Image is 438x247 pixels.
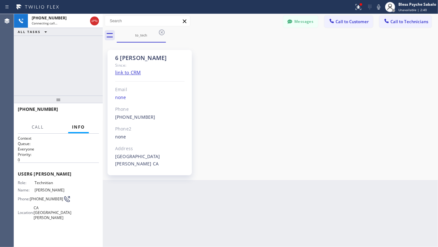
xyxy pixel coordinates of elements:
[18,136,99,141] h1: Context
[35,188,66,192] span: [PERSON_NAME]
[18,146,99,152] p: Everyone
[18,152,99,157] h2: Priority:
[398,8,427,12] span: Unavailable | 2:40
[379,16,432,28] button: Call to Technicians
[32,124,44,130] span: Call
[18,188,35,192] span: Name:
[32,21,57,25] span: Connecting call…
[115,54,185,62] div: 6 [PERSON_NAME]
[18,30,41,34] span: ALL TASKS
[35,180,66,185] span: Technitian
[32,15,67,21] span: [PHONE_NUMBER]
[72,124,85,130] span: Info
[336,19,369,24] span: Call to Customer
[90,17,99,25] button: Hang up
[115,62,185,69] div: Since:
[115,114,155,120] a: [PHONE_NUMBER]
[34,205,71,220] span: CA [GEOGRAPHIC_DATA][PERSON_NAME]
[68,121,89,133] button: Info
[28,121,48,133] button: Call
[18,106,58,112] span: [PHONE_NUMBER]
[115,86,185,93] div: Email
[18,157,99,163] p: 0
[117,33,165,37] div: to_tech
[115,69,141,76] a: link to CRM
[115,94,185,101] div: none
[18,141,99,146] h2: Queue:
[115,125,185,133] div: Phone2
[115,153,185,168] div: [GEOGRAPHIC_DATA][PERSON_NAME] CA
[374,3,383,11] button: Mute
[398,2,436,7] div: Bless Psyche Sabalo
[18,210,34,215] span: Location:
[14,28,53,36] button: ALL TASKS
[115,106,185,113] div: Phone
[18,197,30,201] span: Phone:
[283,16,318,28] button: Messages
[324,16,373,28] button: Call to Customer
[115,133,185,141] div: none
[18,171,99,177] span: User 6 [PERSON_NAME]
[115,145,185,152] div: Address
[390,19,428,24] span: Call to Technicians
[18,180,35,185] span: Role:
[30,197,63,201] span: [PHONE_NUMBER]
[105,16,190,26] input: Search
